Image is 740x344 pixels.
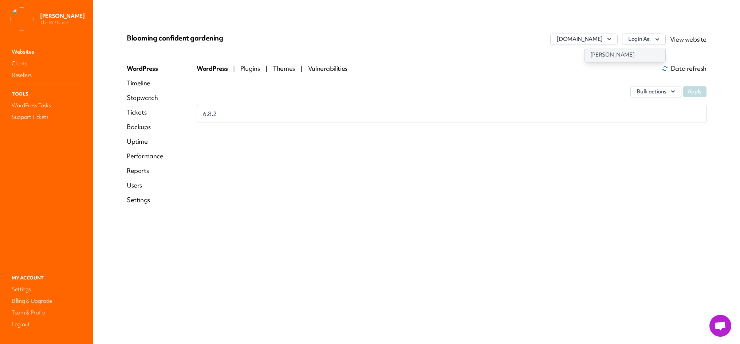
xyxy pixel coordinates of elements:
a: Clients [10,58,83,69]
a: Log out [10,319,83,329]
a: Settings [127,196,164,204]
a: Tickets [127,108,164,117]
a: Team & Profile [10,308,83,318]
p: Tools [10,89,83,99]
button: Bulk actions [630,86,681,97]
span: | [233,64,235,73]
a: Resellers [10,70,83,80]
a: Performance [127,152,164,161]
span: | [265,64,267,73]
p: Blooming confident gardening [127,34,320,42]
span: WordPress [197,64,229,73]
a: Open chat [709,315,731,337]
a: Settings [10,284,83,294]
p: [PERSON_NAME] [40,12,84,20]
p: The WP Nurse [40,20,84,26]
a: Support Tickets [10,112,83,122]
a: View website [670,35,706,43]
a: Timeline [127,79,164,88]
a: Uptime [127,137,164,146]
span: Vulnerabilities [308,64,347,73]
button: Login As: [622,34,666,45]
span: 6.8.2 [203,109,217,118]
a: Backups [127,123,164,131]
button: [DOMAIN_NAME] [550,34,617,45]
a: Reports [127,166,164,175]
a: Billing & Upgrade [10,296,83,306]
span: Themes [273,64,296,73]
a: [PERSON_NAME] [584,48,665,62]
a: WordPress Tasks [10,100,83,111]
a: Users [127,181,164,190]
a: Websites [10,47,83,57]
span: Plugins [240,64,261,73]
span: | [300,64,302,73]
span: Data refresh [662,66,706,71]
button: Apply [683,86,706,97]
p: My Account [10,273,83,283]
a: Stopwatch [127,93,164,102]
a: WordPress [127,64,164,73]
